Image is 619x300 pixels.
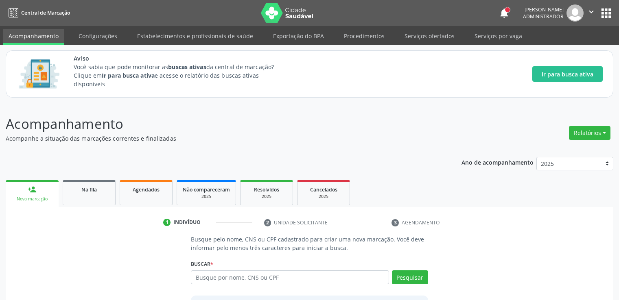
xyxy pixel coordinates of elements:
span: Cancelados [310,186,337,193]
a: Configurações [73,29,123,43]
div: [PERSON_NAME] [523,6,564,13]
strong: Ir para busca ativa [102,72,155,79]
img: Imagem de CalloutCard [16,56,62,92]
a: Serviços ofertados [399,29,460,43]
span: Administrador [523,13,564,20]
i:  [587,7,596,16]
button: Relatórios [569,126,610,140]
div: Nova marcação [11,196,53,202]
div: person_add [28,185,37,194]
a: Serviços por vaga [469,29,528,43]
a: Procedimentos [338,29,390,43]
img: img [567,4,584,22]
a: Central de Marcação [6,6,70,20]
button: apps [599,6,613,20]
p: Você sabia que pode monitorar as da central de marcação? Clique em e acesse o relatório das busca... [74,63,289,88]
a: Estabelecimentos e profissionais de saúde [131,29,259,43]
span: Agendados [133,186,160,193]
label: Buscar [191,258,213,270]
div: 2025 [183,193,230,200]
button: notifications [499,7,510,19]
p: Busque pelo nome, CNS ou CPF cadastrado para criar uma nova marcação. Você deve informar pelo men... [191,235,428,252]
div: Indivíduo [173,219,201,226]
span: Na fila [81,186,97,193]
a: Exportação do BPA [267,29,330,43]
span: Resolvidos [254,186,279,193]
span: Ir para busca ativa [542,70,593,78]
p: Acompanhe a situação das marcações correntes e finalizadas [6,134,431,143]
button:  [584,4,599,22]
p: Acompanhamento [6,114,431,134]
div: 1 [163,219,171,226]
p: Ano de acompanhamento [462,157,534,167]
a: Acompanhamento [3,29,64,45]
button: Ir para busca ativa [532,66,603,82]
span: Central de Marcação [21,9,70,16]
strong: buscas ativas [168,63,206,71]
div: 2025 [303,193,344,200]
button: Pesquisar [392,270,428,284]
span: Aviso [74,54,289,63]
span: Não compareceram [183,186,230,193]
input: Busque por nome, CNS ou CPF [191,270,389,284]
div: 2025 [246,193,287,200]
